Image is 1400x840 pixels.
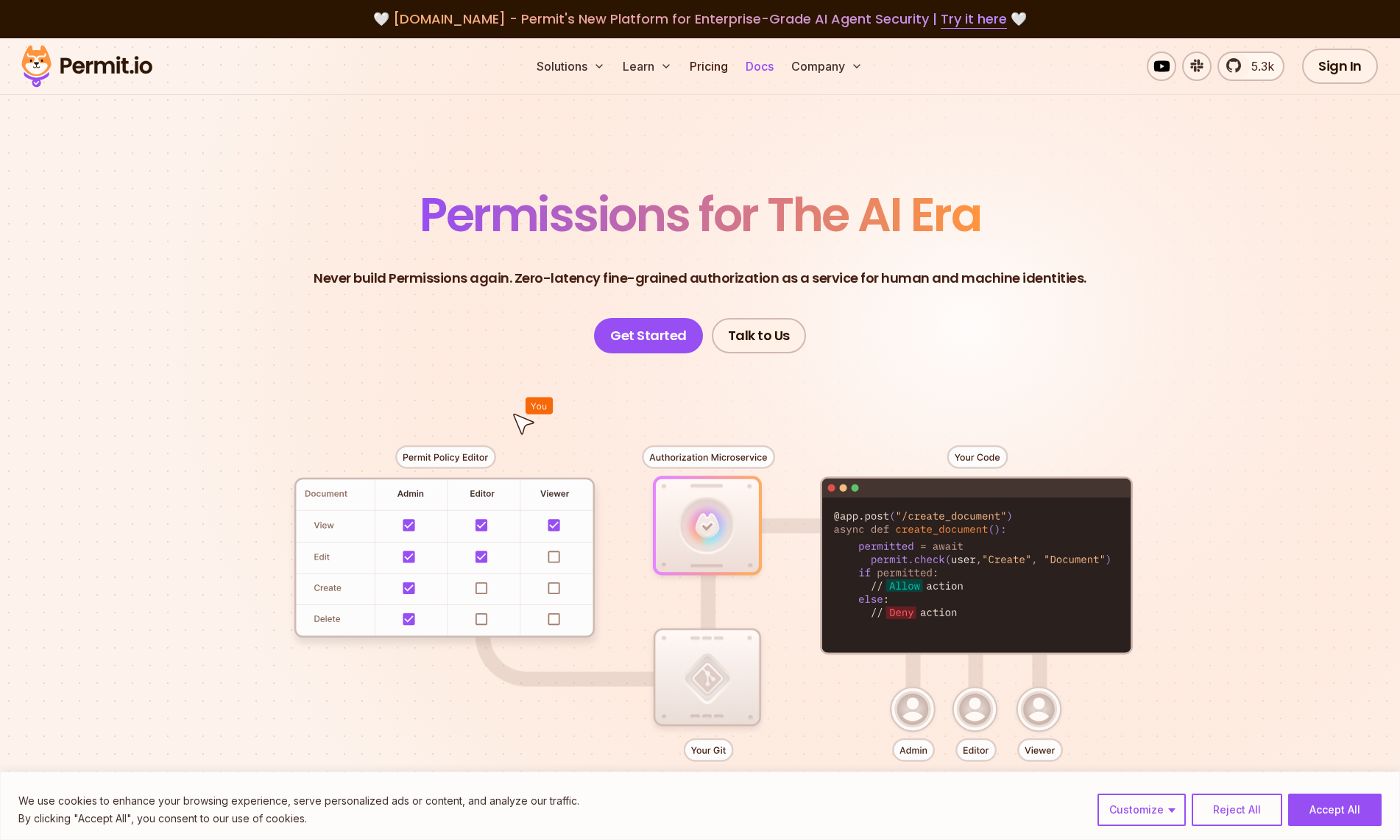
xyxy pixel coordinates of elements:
[1217,52,1284,81] a: 5.3k
[393,10,1007,28] span: [DOMAIN_NAME] - Permit's New Platform for Enterprise-Grade AI Agent Security |
[18,810,579,827] p: By clicking "Accept All", you consent to our use of cookies.
[420,182,980,247] span: Permissions for The AI Era
[1302,49,1378,84] a: Sign In
[531,52,611,81] button: Solutions
[1242,57,1274,75] span: 5.3k
[712,318,806,353] a: Talk to Us
[617,52,678,81] button: Learn
[684,52,734,81] a: Pricing
[785,52,869,81] button: Company
[314,268,1086,289] p: Never build Permissions again. Zero-latency fine-grained authorization as a service for human and...
[1097,794,1186,826] button: Customize
[1192,794,1282,826] button: Reject All
[18,792,579,810] p: We use cookies to enhance your browsing experience, serve personalized ads or content, and analyz...
[15,41,159,91] img: Permit logo
[35,9,1365,29] div: 🤍 🤍
[740,52,779,81] a: Docs
[941,10,1007,29] a: Try it here
[1288,794,1382,826] button: Accept All
[594,318,703,353] a: Get Started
